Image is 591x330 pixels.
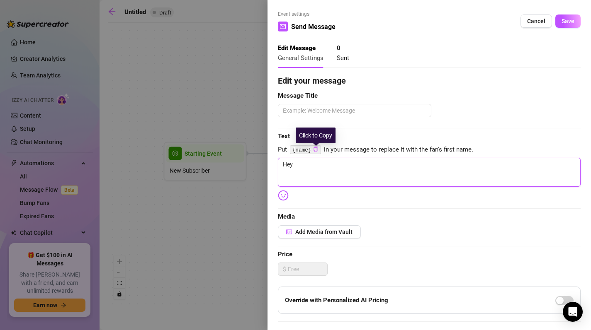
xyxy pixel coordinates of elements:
[555,14,581,28] button: Save
[286,229,292,235] span: picture
[520,14,552,28] button: Cancel
[562,18,574,24] span: Save
[290,145,321,154] code: {name}
[285,296,388,304] strong: Override with Personalized AI Pricing
[337,54,349,62] span: Sent
[313,147,319,152] span: copy
[278,132,290,140] strong: Text
[278,76,346,86] strong: Edit your message
[337,44,340,52] strong: 0
[278,145,581,155] span: Put in your message to replace it with the fan's first name.
[527,18,545,24] span: Cancel
[278,10,336,18] span: Event settings
[313,147,319,153] button: Click to Copy
[278,190,289,201] img: svg%3e
[278,225,361,238] button: Add Media from Vault
[278,158,581,187] textarea: Hey
[563,302,583,322] div: Open Intercom Messenger
[295,229,353,235] span: Add Media from Vault
[278,44,316,52] strong: Edit Message
[288,263,327,275] input: Free
[278,54,323,62] span: General Settings
[278,213,295,220] strong: Media
[278,92,318,99] strong: Message Title
[291,22,336,32] span: Send Message
[278,251,292,258] strong: Price
[296,128,336,143] div: Click to Copy
[280,24,286,29] span: mail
